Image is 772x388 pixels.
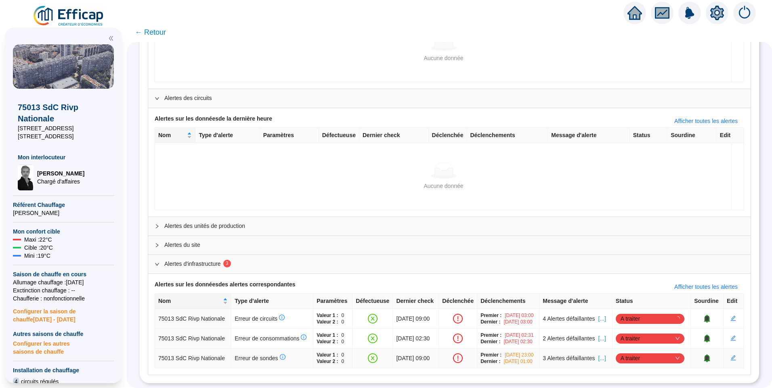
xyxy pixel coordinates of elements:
[18,132,109,140] span: [STREET_ADDRESS]
[675,336,680,341] span: down
[317,312,338,319] span: Valeur 1 :
[158,131,185,140] span: Nom
[165,54,722,63] div: Aucune donnée
[678,2,701,24] img: alerts
[313,294,352,309] th: Paramètres
[24,244,53,252] span: Cible : 20 °C
[710,6,724,20] span: setting
[439,294,477,309] th: Déclenchée
[703,315,711,323] span: bell
[13,286,114,294] span: Exctinction chauffage : --
[155,96,159,101] span: expanded
[165,182,722,190] div: Aucune donnée
[235,355,285,361] span: Erreur de sondes
[231,294,313,309] th: Type d'alerte
[703,334,711,342] span: bell
[13,366,114,374] span: Installation de chauffage
[621,313,680,325] span: A traiter
[480,319,500,325] span: Dernier :
[396,315,430,322] span: [DATE] 09:00
[539,294,613,309] th: Message d'alerte
[505,332,533,338] span: [DATE] 02:31
[717,128,744,143] th: Edit
[155,280,296,293] span: Alertes sur les données des alertes correspondantes
[477,294,539,309] th: Déclenchements
[730,355,736,361] span: edit
[548,128,629,143] th: Message d'alerte
[453,334,463,343] span: exclamation-circle
[342,352,344,358] span: 0
[668,280,744,293] button: Afficher toutes les alertes
[504,338,533,345] span: [DATE] 02:30
[13,294,114,302] span: Chaufferie : non fonctionnelle
[158,315,225,322] span: 75013 SdC Rivp Nationale
[674,315,680,321] span: loading
[164,241,744,249] span: Alertes du site
[280,354,285,360] span: info-circle
[368,353,378,363] span: close-circle
[467,128,548,143] th: Déclenchements
[226,261,229,266] span: 3
[13,201,114,209] span: Référent Chauffage
[155,262,159,267] span: expanded
[195,128,260,143] th: Type d'alerte
[13,270,114,278] span: Saison de chauffe en cours
[13,302,114,323] span: Configurer la saison de chauffe [DATE] - [DATE]
[260,128,319,143] th: Paramètres
[155,128,195,143] th: Nom
[158,355,225,361] span: 75013 SdC Rivp Nationale
[13,278,114,286] span: Allumage chauffage : [DATE]
[342,358,344,365] span: 0
[135,27,166,38] span: ← Retour
[155,115,272,127] span: Alertes sur les données de la dernière heure
[164,222,744,230] span: Alertes des unités de production
[674,283,738,291] span: Afficher toutes les alertes
[342,338,344,345] span: 0
[13,330,114,338] span: Autres saisons de chauffe
[504,319,533,325] span: [DATE] 03:00
[480,358,500,365] span: Dernier :
[13,209,114,217] span: [PERSON_NAME]
[703,354,711,362] span: bell
[429,128,467,143] th: Déclenchée
[342,332,344,338] span: 0
[317,319,338,325] span: Valeur 2 :
[667,128,717,143] th: Sourdine
[598,315,606,323] span: [...]
[368,314,378,323] span: close-circle
[155,294,231,309] th: Nom
[164,94,744,102] span: Alertes des circuits
[543,315,595,323] span: 4 Alertes défaillantes
[317,332,338,338] span: Valeur 1 :
[724,294,744,309] th: Edit
[155,243,159,248] span: collapsed
[155,224,159,229] span: collapsed
[480,338,500,345] span: Dernier :
[621,332,680,344] span: A traiter
[543,354,595,363] span: 3 Alertes défaillantes
[733,2,756,24] img: alerts
[37,177,84,186] span: Chargé d'affaires
[108,35,114,41] span: double-left
[393,294,439,309] th: Dernier check
[480,332,501,338] span: Premier :
[235,315,285,322] span: Erreur de circuits
[730,315,736,321] span: edit
[158,335,225,342] span: 75013 SdC Rivp Nationale
[342,319,344,325] span: 0
[301,334,306,340] span: info-circle
[655,6,669,20] span: fund
[598,334,606,343] span: [...]
[13,378,19,386] span: 4
[674,117,738,125] span: Afficher toutes les alertes
[613,294,691,309] th: Status
[480,312,501,319] span: Premier :
[359,128,429,143] th: Dernier check
[148,236,751,254] div: Alertes du site
[223,260,231,267] sup: 3
[342,312,344,319] span: 0
[453,314,463,323] span: exclamation-circle
[730,335,736,341] span: edit
[317,358,338,365] span: Valeur 2 :
[13,338,114,356] span: Configurer les autres saisons de chauffe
